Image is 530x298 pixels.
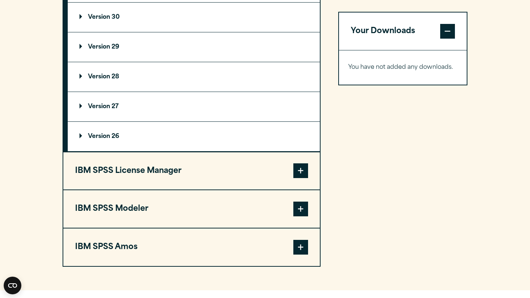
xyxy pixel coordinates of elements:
summary: Version 28 [68,62,320,92]
button: IBM SPSS Amos [63,228,320,266]
button: IBM SPSS Modeler [63,190,320,228]
button: Open CMP widget [4,277,21,294]
summary: Version 27 [68,92,320,121]
button: Your Downloads [339,13,467,50]
p: Version 26 [79,134,119,139]
p: Version 27 [79,104,119,110]
p: Version 28 [79,74,119,80]
summary: Version 29 [68,32,320,62]
p: Version 29 [79,44,119,50]
summary: Version 30 [68,3,320,32]
div: Your Downloads [339,50,467,85]
p: You have not added any downloads. [348,62,457,73]
button: IBM SPSS License Manager [63,152,320,190]
p: Version 30 [79,14,120,20]
summary: Version 26 [68,122,320,151]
